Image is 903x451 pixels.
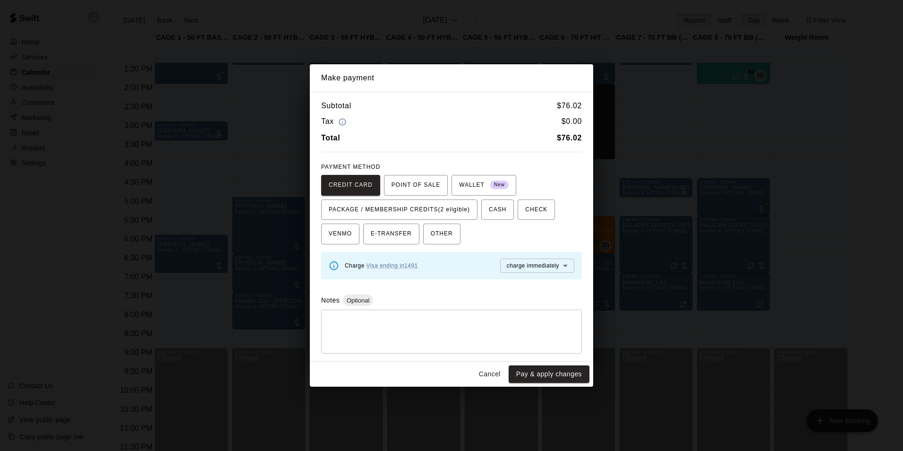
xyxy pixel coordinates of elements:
h6: $ 0.00 [562,115,582,128]
button: CREDIT CARD [321,175,380,196]
span: WALLET [459,178,509,193]
span: Charge [345,262,418,269]
button: POINT OF SALE [384,175,448,196]
h6: Subtotal [321,100,351,112]
button: CASH [481,199,514,220]
button: Cancel [475,365,505,383]
span: CHECK [525,202,547,217]
span: Optional [343,297,373,304]
span: CREDIT CARD [329,178,373,193]
button: OTHER [423,224,460,244]
button: CHECK [518,199,555,220]
span: POINT OF SALE [392,178,440,193]
span: New [490,179,509,191]
button: WALLET New [451,175,516,196]
b: Total [321,134,340,142]
span: OTHER [431,226,453,242]
span: VENMO [329,226,352,242]
span: PAYMENT METHOD [321,164,380,170]
button: Pay & apply changes [509,365,589,383]
h6: $ 76.02 [557,100,582,112]
button: VENMO [321,224,359,244]
a: Visa ending in 1491 [366,262,418,269]
h2: Make payment [310,64,593,92]
span: charge immediately [507,262,559,269]
span: CASH [489,202,506,217]
span: PACKAGE / MEMBERSHIP CREDITS (2 eligible) [329,202,470,217]
button: E-TRANSFER [363,224,419,244]
button: PACKAGE / MEMBERSHIP CREDITS(2 eligible) [321,199,477,220]
b: $ 76.02 [557,134,582,142]
label: Notes [321,296,340,304]
span: E-TRANSFER [371,226,412,242]
h6: Tax [321,115,349,128]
